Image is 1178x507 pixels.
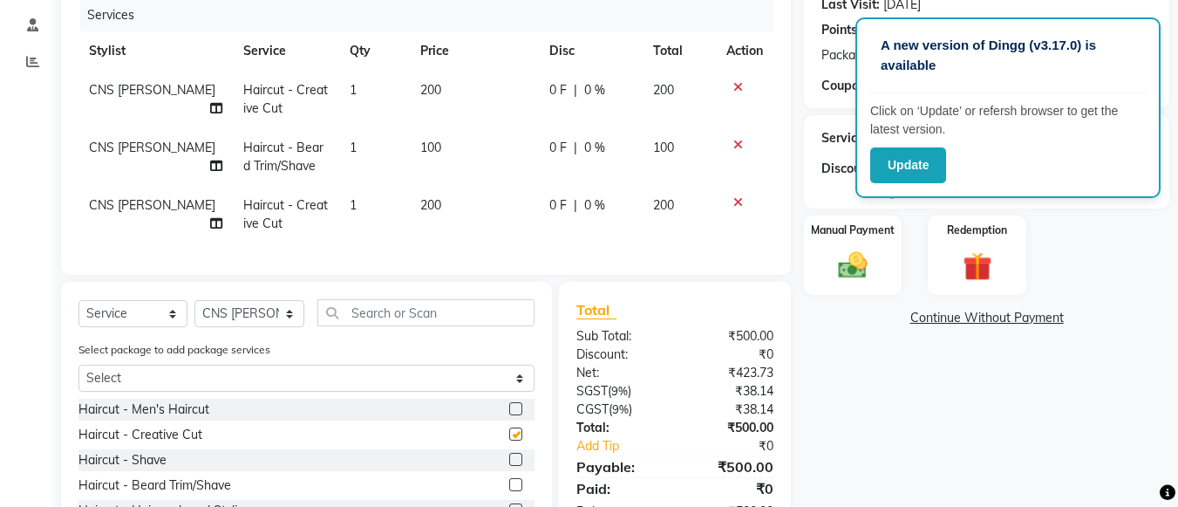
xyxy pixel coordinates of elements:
div: ₹0 [675,478,786,499]
div: Haircut - Beard Trim/Shave [78,476,231,495]
span: 0 F [549,196,567,215]
span: | [574,196,577,215]
th: Total [643,31,717,71]
div: ₹500.00 [675,327,786,346]
img: _cash.svg [829,249,876,282]
button: Update [870,147,946,183]
div: ₹0 [675,346,786,364]
th: Stylist [78,31,233,71]
span: 200 [420,197,441,213]
div: ₹38.14 [675,382,786,401]
img: _gift.svg [954,249,1001,284]
a: Continue Without Payment [807,309,1166,327]
span: 1 [350,140,357,155]
span: | [574,139,577,157]
div: Haircut - Creative Cut [78,426,202,444]
a: Add Tip [563,437,693,456]
div: Net: [563,364,675,382]
div: Sub Total: [563,327,675,346]
th: Action [716,31,773,71]
div: Coupon Code [821,77,931,95]
div: Discount: [563,346,675,364]
p: A new version of Dingg (v3.17.0) is available [881,36,1135,75]
label: Select package to add package services [78,342,270,358]
th: Qty [339,31,410,71]
span: 200 [420,82,441,98]
div: ₹500.00 [675,456,786,477]
div: Haircut - Men's Haircut [78,401,209,419]
span: CNS [PERSON_NAME] [89,197,215,213]
span: | [574,81,577,99]
p: Click on ‘Update’ or refersh browser to get the latest version. [870,102,1146,139]
th: Service [233,31,339,71]
span: 0 % [584,196,605,215]
span: 0 % [584,81,605,99]
span: Packages [821,46,875,65]
div: Points: [821,21,861,39]
span: 9% [611,384,628,398]
span: CNS [PERSON_NAME] [89,140,215,155]
span: 0 F [549,81,567,99]
span: 1 [350,82,357,98]
div: Payable: [563,456,675,477]
span: 1 [350,197,357,213]
span: Haircut - Beard Trim/Shave [243,140,323,174]
div: Paid: [563,478,675,499]
span: 0 F [549,139,567,157]
span: CGST [576,401,609,417]
span: 200 [653,197,674,213]
th: Disc [539,31,643,71]
div: Haircut - Shave [78,451,167,469]
div: Service Total: [821,129,901,147]
div: ( ) [563,401,675,419]
span: Haircut - Creative Cut [243,82,328,116]
div: ₹0 [694,437,787,456]
input: Search or Scan [317,299,535,326]
span: 200 [653,82,674,98]
th: Price [410,31,539,71]
span: Total [576,301,616,319]
span: 100 [420,140,441,155]
span: 9% [612,402,629,416]
div: ₹500.00 [675,419,786,437]
span: Haircut - Creative Cut [243,197,328,231]
label: Redemption [947,223,1007,238]
div: Total: [563,419,675,437]
div: Discount: [821,160,875,178]
div: ₹38.14 [675,401,786,419]
span: 100 [653,140,674,155]
div: ₹423.73 [675,364,786,382]
label: Manual Payment [811,223,895,238]
span: SGST [576,383,608,399]
div: ( ) [563,382,675,401]
span: 0 % [584,139,605,157]
span: CNS [PERSON_NAME] [89,82,215,98]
